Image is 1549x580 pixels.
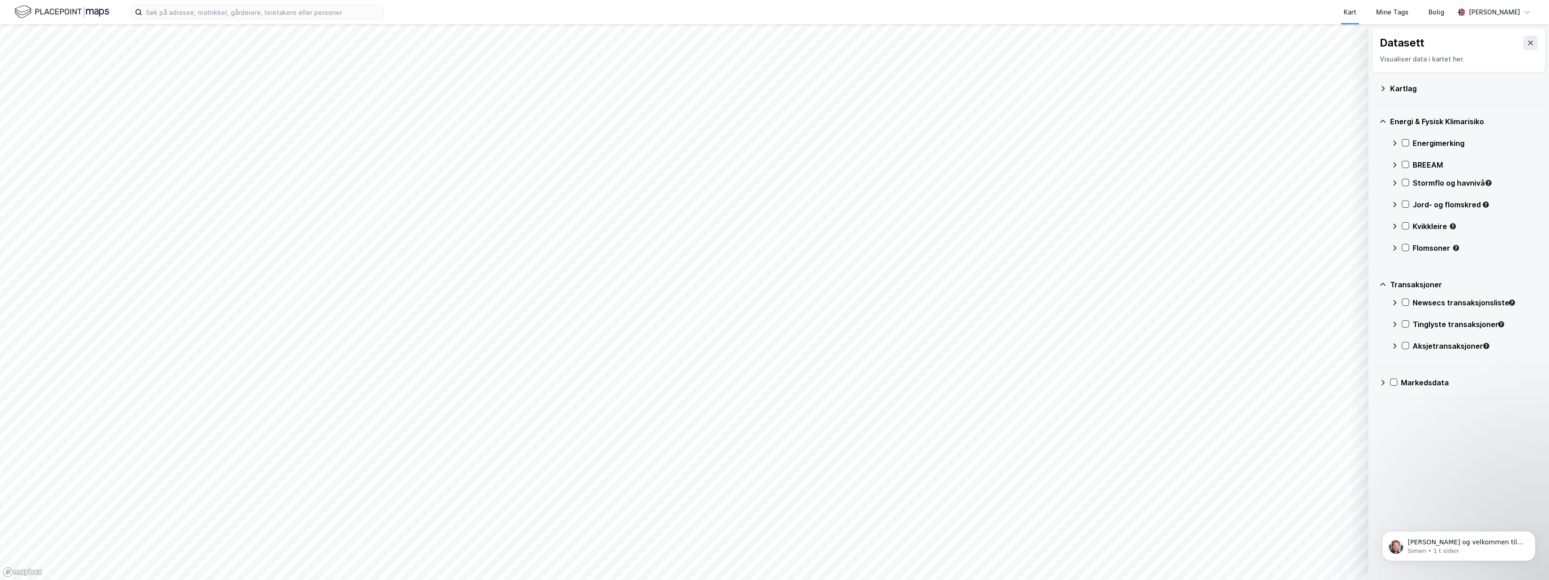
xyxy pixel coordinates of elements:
div: [PERSON_NAME] [1469,7,1520,18]
div: Stormflo og havnivå [1413,178,1538,188]
iframe: Intercom notifications melding [1368,512,1549,575]
div: Tinglyste transaksjoner [1413,319,1538,330]
input: Søk på adresse, matrikkel, gårdeiere, leietakere eller personer [142,5,383,19]
div: Kart [1344,7,1356,18]
div: Energimerking [1413,138,1538,149]
a: Mapbox homepage [3,567,42,577]
div: Jord- og flomskred [1413,199,1538,210]
div: Tooltip anchor [1452,244,1460,252]
div: Energi & Fysisk Klimarisiko [1390,116,1538,127]
div: Tooltip anchor [1484,179,1493,187]
div: Tooltip anchor [1508,299,1516,307]
div: Tooltip anchor [1482,201,1490,209]
div: Kartlag [1390,83,1538,94]
div: Markedsdata [1401,377,1538,388]
div: Tooltip anchor [1449,222,1457,230]
div: Kvikkleire [1413,221,1538,232]
div: Newsecs transaksjonsliste [1413,297,1538,308]
div: Aksjetransaksjoner [1413,341,1538,351]
div: Tooltip anchor [1482,342,1490,350]
div: Transaksjoner [1390,279,1538,290]
div: Mine Tags [1376,7,1409,18]
div: BREEAM [1413,159,1538,170]
div: Flomsoner [1413,243,1538,253]
div: Bolig [1428,7,1444,18]
div: Tooltip anchor [1497,320,1505,328]
div: Datasett [1380,36,1424,50]
img: logo.f888ab2527a4732fd821a326f86c7f29.svg [14,4,109,20]
div: Visualiser data i kartet her. [1380,54,1538,65]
